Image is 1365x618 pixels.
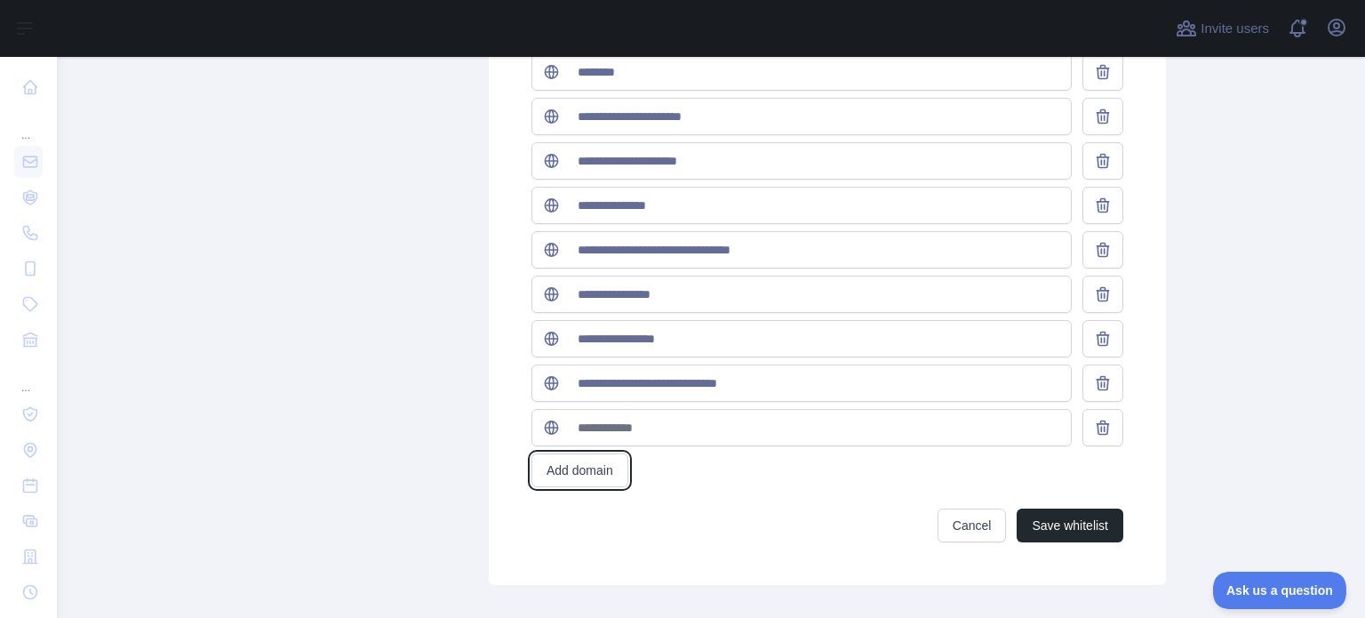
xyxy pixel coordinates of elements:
button: Cancel [938,509,1007,542]
div: ... [14,107,43,142]
button: Add domain [531,453,628,487]
span: Invite users [1201,19,1269,39]
iframe: Toggle Customer Support [1213,572,1347,609]
button: Invite users [1172,14,1273,43]
div: ... [14,359,43,395]
button: Save whitelist [1017,509,1123,542]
